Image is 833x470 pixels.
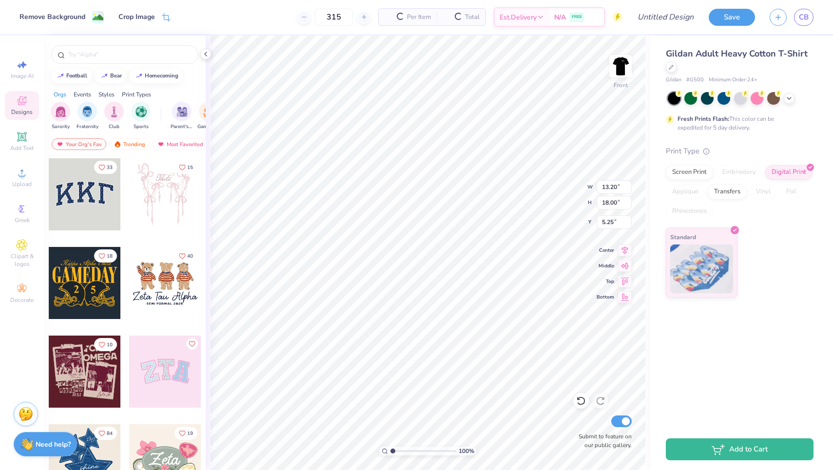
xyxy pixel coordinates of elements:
[136,106,147,117] img: Sports Image
[171,102,193,131] button: filter button
[670,244,733,293] img: Standard
[15,216,30,224] span: Greek
[107,254,113,259] span: 18
[171,123,193,131] span: Parent's Weekend
[174,249,197,263] button: Like
[135,73,143,79] img: trend_line.gif
[100,73,108,79] img: trend_line.gif
[794,9,814,26] a: CB
[765,165,813,180] div: Digital Print
[109,123,119,131] span: Club
[666,185,705,199] div: Applique
[709,9,755,26] button: Save
[630,7,701,27] input: Untitled Design
[197,102,220,131] div: filter for Game Day
[174,427,197,440] button: Like
[459,447,474,455] span: 100 %
[407,12,431,22] span: Per Item
[77,102,98,131] button: filter button
[597,294,614,301] span: Bottom
[95,69,126,83] button: bear
[153,138,208,150] div: Most Favorited
[107,431,113,436] span: 84
[186,338,198,350] button: Like
[66,73,87,78] div: football
[666,204,713,219] div: Rhinestones
[157,141,165,148] img: most_fav.gif
[52,138,106,150] div: Your Org's Fav
[666,146,814,157] div: Print Type
[666,76,681,84] span: Gildan
[51,102,70,131] button: filter button
[500,12,537,22] span: Est. Delivery
[315,8,353,26] input: – –
[82,106,93,117] img: Fraternity Image
[131,102,151,131] div: filter for Sports
[709,76,757,84] span: Minimum Order: 24 +
[98,90,115,99] div: Styles
[203,106,214,117] img: Game Day Image
[118,12,155,22] div: Crop Image
[131,102,151,131] button: filter button
[799,12,809,23] span: CB
[114,141,121,148] img: trending.gif
[11,108,33,116] span: Designs
[670,232,696,242] span: Standard
[57,73,64,79] img: trend_line.gif
[666,165,713,180] div: Screen Print
[94,249,117,263] button: Like
[197,123,220,131] span: Game Day
[74,90,91,99] div: Events
[174,161,197,174] button: Like
[104,102,124,131] div: filter for Club
[110,73,122,78] div: bear
[109,106,119,117] img: Club Image
[614,81,628,90] div: Front
[197,102,220,131] button: filter button
[77,102,98,131] div: filter for Fraternity
[5,252,39,268] span: Clipart & logos
[94,427,117,440] button: Like
[36,440,71,449] strong: Need help?
[187,431,193,436] span: 19
[171,102,193,131] div: filter for Parent's Weekend
[10,296,34,304] span: Decorate
[11,72,34,80] span: Image AI
[597,263,614,269] span: Middle
[750,185,777,199] div: Vinyl
[12,180,32,188] span: Upload
[122,90,151,99] div: Print Types
[56,141,64,148] img: most_fav.gif
[554,12,566,22] span: N/A
[67,50,192,59] input: Try "Alpha"
[134,123,149,131] span: Sports
[107,165,113,170] span: 33
[708,185,747,199] div: Transfers
[666,438,814,460] button: Add to Cart
[573,432,632,450] label: Submit to feature on our public gallery.
[51,69,92,83] button: football
[77,123,98,131] span: Fraternity
[686,76,704,84] span: # G500
[187,165,193,170] span: 15
[94,338,117,351] button: Like
[109,138,150,150] div: Trending
[52,123,70,131] span: Sorority
[55,106,66,117] img: Sorority Image
[716,165,762,180] div: Embroidery
[130,69,183,83] button: homecoming
[104,102,124,131] button: filter button
[19,12,85,22] div: Remove Background
[597,278,614,285] span: Top
[597,247,614,254] span: Center
[107,342,113,347] span: 10
[611,56,630,76] img: Front
[678,115,729,123] strong: Fresh Prints Flash:
[176,106,188,117] img: Parent's Weekend Image
[10,144,34,152] span: Add Text
[780,185,803,199] div: Foil
[187,254,193,259] span: 40
[666,48,808,59] span: Gildan Adult Heavy Cotton T-Shirt
[678,114,797,132] div: This color can be expedited for 5 day delivery.
[465,12,480,22] span: Total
